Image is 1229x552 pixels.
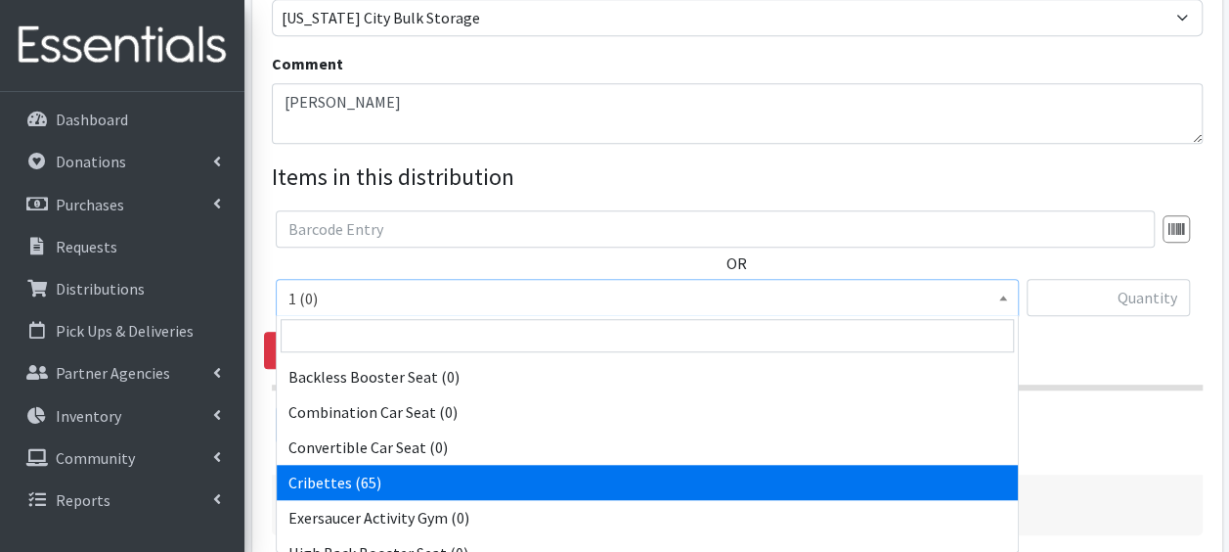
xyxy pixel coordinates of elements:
li: Convertible Car Seat (0) [277,430,1018,465]
span: 1 (0) [276,279,1019,316]
li: Exersaucer Activity Gym (0) [277,500,1018,535]
a: Purchases [8,185,237,224]
a: Pick Ups & Deliveries [8,311,237,350]
a: Inventory [8,396,237,436]
p: Requests [56,237,117,256]
input: Barcode Entry [276,210,1155,248]
p: Distributions [56,279,145,299]
p: Community [56,448,135,468]
p: Partner Agencies [56,363,170,383]
p: Donations [56,152,126,171]
span: 1 (0) [288,285,1006,312]
p: Pick Ups & Deliveries [56,321,194,341]
a: Distributions [8,269,237,308]
label: OR [726,252,747,275]
a: Dashboard [8,100,237,139]
img: HumanEssentials [8,13,237,78]
a: Requests [8,227,237,266]
p: Purchases [56,195,124,214]
p: Reports [56,490,110,510]
li: Backless Booster Seat (0) [277,359,1018,394]
a: Community [8,438,237,478]
li: Combination Car Seat (0) [277,394,1018,430]
a: Partner Agencies [8,353,237,392]
input: Quantity [1027,279,1190,316]
a: Reports [8,481,237,520]
legend: Items in this distribution [272,160,1203,195]
li: Cribettes (65) [277,465,1018,500]
a: Remove [264,332,362,369]
p: Inventory [56,406,121,426]
p: Dashboard [56,110,128,129]
a: Donations [8,142,237,181]
label: Comment [272,52,343,75]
